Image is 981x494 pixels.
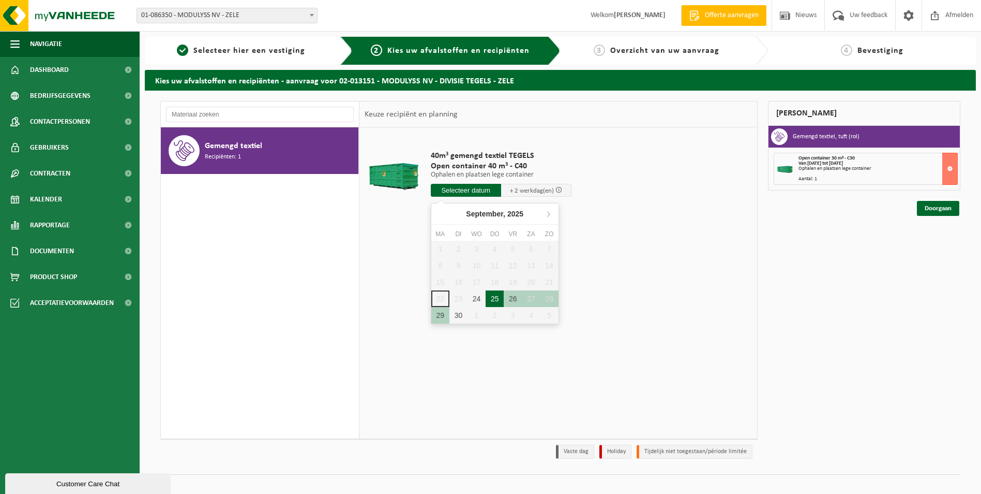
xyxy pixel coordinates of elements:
div: ma [431,229,449,239]
h2: Kies uw afvalstoffen en recipiënten - aanvraag voor 02-013151 - MODULYSS NV - DIVISIE TEGELS - ZELE [145,70,976,90]
span: Kies uw afvalstoffen en recipiënten [387,47,530,55]
p: Ophalen en plaatsen lege container [431,171,571,179]
div: zo [540,229,559,239]
div: vr [504,229,522,239]
span: Offerte aanvragen [702,10,761,21]
div: 26 [504,290,522,307]
span: Contactpersonen [30,109,90,135]
span: Gebruikers [30,135,69,161]
button: Gemengd textiel Recipiënten: 1 [161,127,359,174]
span: Bevestiging [857,47,903,55]
div: [PERSON_NAME] [768,101,960,126]
span: 3 [594,45,605,56]
span: Gemengd textiel [205,140,262,152]
span: Kalender [30,186,62,212]
div: 29 [431,307,449,324]
span: 1 [177,45,188,56]
span: Open container 30 m³ - C30 [798,155,855,161]
span: Bedrijfsgegevens [30,83,90,109]
div: 30 [449,307,467,324]
div: wo [467,229,486,239]
input: Selecteer datum [431,184,501,197]
a: Offerte aanvragen [681,5,766,26]
input: Materiaal zoeken [166,107,354,122]
strong: [PERSON_NAME] [614,11,666,19]
span: Dashboard [30,57,69,83]
a: 1Selecteer hier een vestiging [150,45,332,57]
span: Acceptatievoorwaarden [30,290,114,316]
div: 3 [504,307,522,324]
span: 01-086350 - MODULYSS NV - ZELE [137,8,318,23]
span: Contracten [30,161,70,186]
div: 1 [467,307,486,324]
div: do [486,229,504,239]
div: za [522,229,540,239]
span: Overzicht van uw aanvraag [610,47,719,55]
span: Selecteer hier een vestiging [193,47,305,55]
span: Documenten [30,238,74,264]
iframe: chat widget [5,471,173,494]
li: Holiday [599,445,631,459]
div: 25 [486,290,504,307]
div: 2 [486,307,504,324]
span: 01-086350 - MODULYSS NV - ZELE [137,8,317,23]
i: 2025 [507,210,523,217]
div: Ophalen en plaatsen lege container [798,166,957,171]
div: di [449,229,467,239]
span: + 2 werkdag(en) [510,187,554,194]
a: Doorgaan [917,201,959,216]
div: Keuze recipiënt en planning [359,101,463,127]
h3: Gemengd textiel, tuft (rol) [793,128,859,145]
span: Rapportage [30,212,70,238]
div: Aantal: 1 [798,177,957,182]
span: Navigatie [30,31,62,57]
span: 2 [371,45,382,56]
span: Recipiënten: 1 [205,152,241,162]
li: Vaste dag [556,445,594,459]
span: Open container 40 m³ - C40 [431,161,571,171]
span: 4 [841,45,852,56]
li: Tijdelijk niet toegestaan/période limitée [637,445,752,459]
strong: Van [DATE] tot [DATE] [798,161,843,166]
div: 24 [467,290,486,307]
span: Product Shop [30,264,77,290]
span: 40m³ gemengd textiel TEGELS [431,151,571,161]
div: September, [462,206,527,222]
